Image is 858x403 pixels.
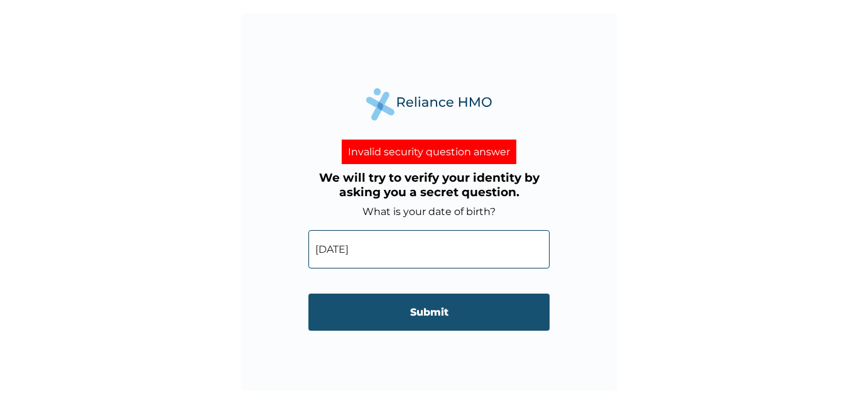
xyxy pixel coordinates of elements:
div: Invalid security question answer [342,140,516,164]
input: Submit [308,294,550,331]
h3: We will try to verify your identity by asking you a secret question. [308,170,550,199]
input: DD-MM-YYYY [308,230,550,268]
label: What is your date of birth? [362,206,496,218]
img: Reliance Health's Logo [366,88,492,120]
